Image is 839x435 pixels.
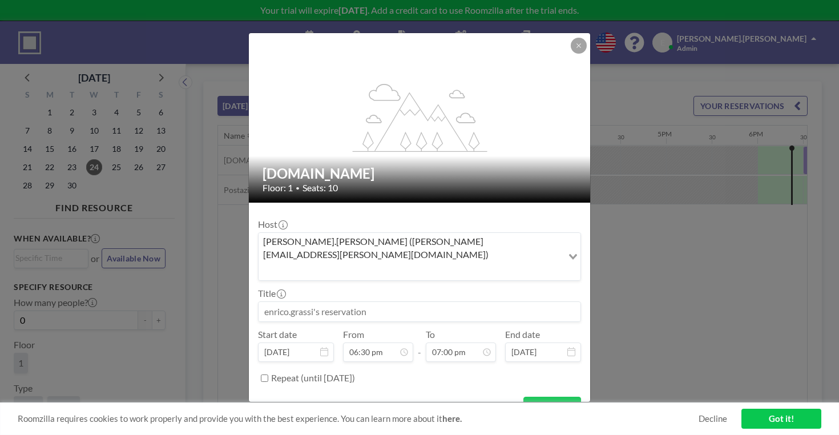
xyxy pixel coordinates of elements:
span: - [418,333,421,358]
label: To [426,329,435,340]
a: Got it! [741,409,821,429]
button: BOOK NOW [523,397,581,417]
label: Host [258,219,287,230]
input: enrico.grassi's reservation [259,302,580,321]
a: here. [442,413,462,424]
span: • [296,184,300,192]
div: Search for option [259,233,580,280]
label: Repeat (until [DATE]) [271,372,355,384]
label: Title [258,288,285,299]
label: End date [505,329,540,340]
input: Search for option [260,263,562,278]
span: Roomzilla requires cookies to work properly and provide you with the best experience. You can lea... [18,413,699,424]
label: From [343,329,364,340]
span: Seats: 10 [302,182,338,194]
h2: [DOMAIN_NAME] [263,165,578,182]
a: Decline [699,413,727,424]
label: Start date [258,329,297,340]
span: [PERSON_NAME].[PERSON_NAME] ([PERSON_NAME][EMAIL_ADDRESS][PERSON_NAME][DOMAIN_NAME]) [261,235,560,261]
span: Floor: 1 [263,182,293,194]
g: flex-grow: 1.2; [353,83,487,151]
